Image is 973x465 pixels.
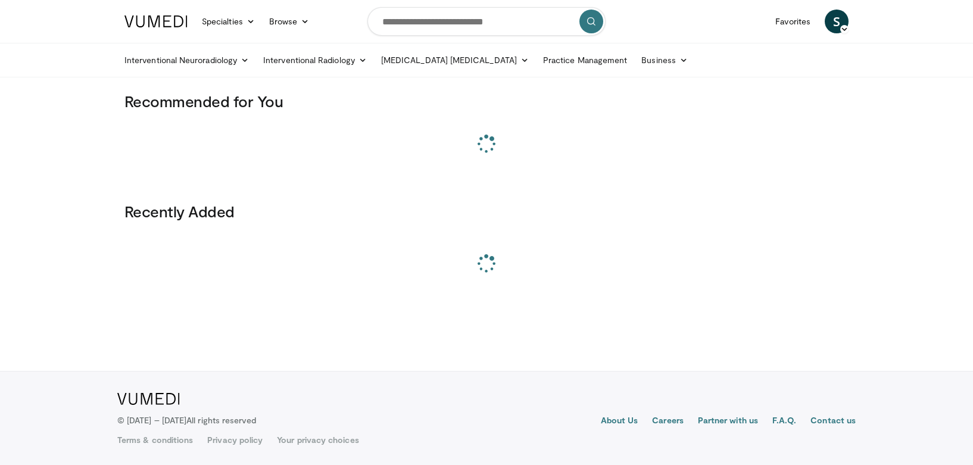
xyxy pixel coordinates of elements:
[124,202,849,221] h3: Recently Added
[117,48,256,72] a: Interventional Neuroradiology
[768,10,818,33] a: Favorites
[124,15,188,27] img: VuMedi Logo
[124,92,849,111] h3: Recommended for You
[262,10,317,33] a: Browse
[634,48,695,72] a: Business
[810,414,856,429] a: Contact us
[374,48,536,72] a: [MEDICAL_DATA] [MEDICAL_DATA]
[825,10,849,33] a: S
[186,415,256,425] span: All rights reserved
[601,414,638,429] a: About Us
[652,414,684,429] a: Careers
[536,48,634,72] a: Practice Management
[772,414,796,429] a: F.A.Q.
[256,48,374,72] a: Interventional Radiology
[277,434,358,446] a: Your privacy choices
[195,10,262,33] a: Specialties
[117,434,193,446] a: Terms & conditions
[117,414,257,426] p: © [DATE] – [DATE]
[367,7,606,36] input: Search topics, interventions
[117,393,180,405] img: VuMedi Logo
[207,434,263,446] a: Privacy policy
[698,414,758,429] a: Partner with us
